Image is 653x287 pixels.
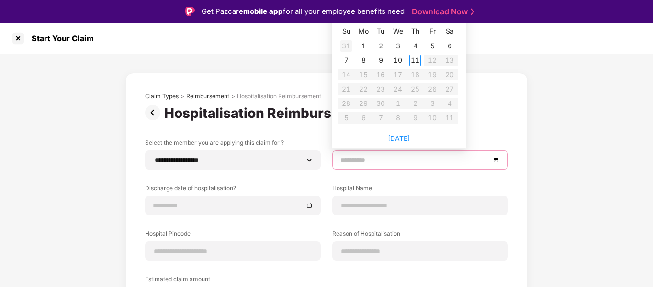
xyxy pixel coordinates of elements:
div: 1 [358,40,369,52]
th: We [389,23,406,39]
label: Hospital Name [332,184,508,196]
div: 8 [358,55,369,66]
a: [DATE] [388,134,410,142]
td: 2025-08-31 [338,39,355,53]
td: 2025-09-08 [355,53,372,68]
div: 10 [392,55,404,66]
div: Claim Types [145,92,179,100]
td: 2025-09-05 [424,39,441,53]
div: 5 [427,40,438,52]
div: > [180,92,184,100]
div: 9 [375,55,386,66]
img: Logo [185,7,195,16]
td: 2025-09-06 [441,39,458,53]
strong: mobile app [243,7,283,16]
td: 2025-09-01 [355,39,372,53]
th: Su [338,23,355,39]
label: Estimated claim amount [145,275,321,287]
img: svg+xml;base64,PHN2ZyBpZD0iUHJldi0zMngzMiIgeG1sbnM9Imh0dHA6Ly93d3cudzMub3JnLzIwMDAvc3ZnIiB3aWR0aD... [145,105,164,120]
td: 2025-09-10 [389,53,406,68]
td: 2025-09-04 [406,39,424,53]
th: Sa [441,23,458,39]
td: 2025-09-03 [389,39,406,53]
th: Tu [372,23,389,39]
td: 2025-09-11 [406,53,424,68]
div: 4 [409,40,421,52]
a: Download Now [412,7,472,17]
div: 6 [444,40,455,52]
th: Th [406,23,424,39]
div: 7 [340,55,352,66]
th: Fr [424,23,441,39]
label: Reason of Hospitalisation [332,230,508,241]
img: Stroke [471,7,474,17]
div: 11 [409,55,421,66]
label: Select the member you are applying this claim for ? [145,138,321,150]
td: 2025-09-09 [372,53,389,68]
th: Mo [355,23,372,39]
div: Hospitalisation Reimbursement [237,92,321,100]
div: 3 [392,40,404,52]
div: 31 [340,40,352,52]
div: Get Pazcare for all your employee benefits need [202,6,405,17]
div: Reimbursement [186,92,229,100]
td: 2025-09-02 [372,39,389,53]
div: > [231,92,235,100]
td: 2025-09-07 [338,53,355,68]
div: Hospitalisation Reimbursement [164,105,378,121]
label: Discharge date of hospitalisation? [145,184,321,196]
label: Hospital Pincode [145,230,321,241]
div: Start Your Claim [26,34,94,43]
div: 2 [375,40,386,52]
